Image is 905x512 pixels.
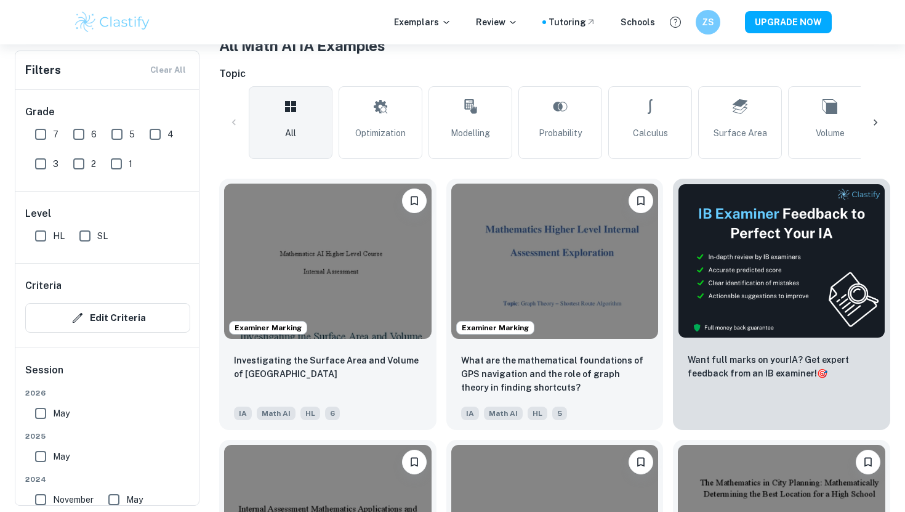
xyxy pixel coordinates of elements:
h6: Criteria [25,278,62,293]
span: Optimization [355,126,406,140]
button: UPGRADE NOW [745,11,832,33]
span: HL [300,407,320,420]
p: Want full marks on your IA ? Get expert feedback from an IB examiner! [688,353,875,380]
a: Examiner MarkingBookmarkWhat are the mathematical foundations of GPS navigation and the role of g... [446,179,664,430]
span: HL [528,407,547,420]
p: Exemplars [394,15,451,29]
p: What are the mathematical foundations of GPS navigation and the role of graph theory in finding s... [461,354,649,394]
img: Clastify logo [73,10,151,35]
a: Examiner MarkingBookmarkInvestigating the Surface Area and Volume of Lake TiticacaIAMath AIHL6 [219,179,436,430]
h6: Filters [25,62,61,79]
a: Schools [621,15,655,29]
span: 6 [325,407,340,420]
span: Examiner Marking [457,322,534,333]
span: 2 [91,157,96,171]
span: 1 [129,157,132,171]
span: Examiner Marking [230,322,307,333]
span: Probability [539,126,582,140]
img: Math AI IA example thumbnail: What are the mathematical foundations of [451,184,659,339]
button: Bookmark [629,189,653,213]
button: Help and Feedback [665,12,686,33]
p: Investigating the Surface Area and Volume of Lake Titicaca [234,354,422,381]
span: 7 [53,128,58,141]
span: May [126,493,143,506]
span: Math AI [257,407,296,420]
span: November [53,493,94,506]
span: 5 [129,128,135,141]
span: 5 [552,407,567,420]
h1: All Math AI IA Examples [219,35,890,57]
span: Volume [816,126,845,140]
span: 3 [53,157,58,171]
span: 4 [167,128,174,141]
span: IA [461,407,479,420]
span: 2025 [25,431,190,442]
span: All [285,126,296,140]
button: Bookmark [402,450,427,474]
h6: Topic [219,67,890,81]
span: May [53,450,70,463]
span: Math AI [484,407,523,420]
span: Surface Area [714,126,767,140]
button: ZS [696,10,720,35]
button: Bookmark [856,450,880,474]
p: Review [476,15,518,29]
h6: Session [25,363,190,388]
span: Calculus [633,126,668,140]
span: HL [53,229,65,243]
a: Tutoring [549,15,596,29]
img: Thumbnail [678,184,885,338]
span: SL [97,229,108,243]
img: Math AI IA example thumbnail: Investigating the Surface Area and Volum [224,184,432,339]
span: May [53,407,70,420]
span: 6 [91,128,97,141]
h6: Level [25,206,190,221]
span: IA [234,407,252,420]
button: Edit Criteria [25,303,190,333]
h6: ZS [701,15,715,29]
button: Bookmark [629,450,653,474]
span: 2026 [25,388,190,399]
span: 🎯 [817,368,827,378]
a: ThumbnailWant full marks on yourIA? Get expert feedback from an IB examiner! [673,179,890,430]
h6: Grade [25,105,190,120]
span: 2024 [25,474,190,485]
span: Modelling [451,126,490,140]
button: Bookmark [402,189,427,213]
